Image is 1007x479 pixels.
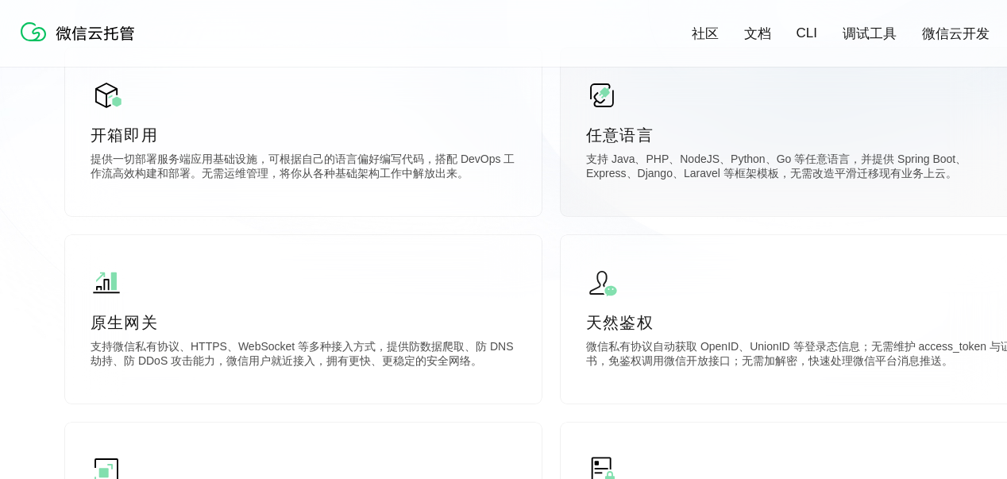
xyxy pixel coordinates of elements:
p: 开箱即用 [91,124,516,146]
a: 社区 [692,25,719,43]
a: 调试工具 [843,25,897,43]
p: 提供一切部署服务端应用基础设施，可根据自己的语言偏好编写代码，搭配 DevOps 工作流高效构建和部署。无需运维管理，将你从各种基础架构工作中解放出来。 [91,153,516,184]
p: 原生网关 [91,311,516,334]
p: 支持微信私有协议、HTTPS、WebSocket 等多种接入方式，提供防数据爬取、防 DNS 劫持、防 DDoS 攻击能力，微信用户就近接入，拥有更快、更稳定的安全网络。 [91,340,516,372]
a: 文档 [744,25,771,43]
a: 微信云托管 [17,37,145,50]
img: 微信云托管 [17,16,145,48]
a: 微信云开发 [922,25,990,43]
a: CLI [797,25,817,41]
